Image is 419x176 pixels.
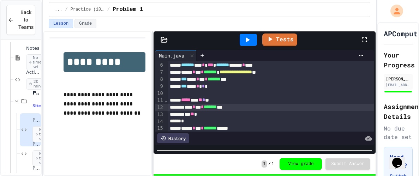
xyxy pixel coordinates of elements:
[26,78,46,90] span: 20 min
[280,158,322,170] button: View grade
[32,117,40,123] span: Problem 1
[384,102,413,121] h2: Assignment Details
[271,161,274,167] span: 1
[18,9,34,31] span: Back to Teams
[262,34,297,46] a: Tests
[384,124,413,141] div: No due date set
[155,76,164,83] div: 8
[107,7,110,12] span: /
[32,141,40,147] span: Problem 2
[155,125,164,132] div: 15
[386,75,411,82] div: [PERSON_NAME]
[155,69,164,76] div: 7
[155,111,164,118] div: 13
[32,150,53,166] span: No time set
[155,90,164,97] div: 10
[74,19,96,28] button: Grade
[32,104,47,108] span: 5 items
[49,19,73,28] button: Lesson
[155,83,164,90] div: 9
[155,118,164,125] div: 14
[331,161,364,167] span: Submit Answer
[155,62,164,69] div: 6
[384,50,413,70] h2: Your Progress
[32,165,40,171] span: Problem 3
[383,3,405,19] div: My Account
[26,69,40,75] span: Activity
[32,90,40,96] span: Practice (10 mins)
[55,7,62,12] span: ...
[26,54,47,71] span: No time set
[71,7,104,12] span: Practice (10 mins)
[32,126,53,142] span: No time set
[26,45,40,51] span: Notes
[155,104,164,111] div: 12
[157,133,189,143] div: History
[386,82,411,87] div: [EMAIL_ADDRESS][DOMAIN_NAME]
[164,97,168,103] span: Fold line
[262,160,267,168] span: 1
[268,161,271,167] span: /
[155,52,188,59] div: Main.java
[113,5,143,14] span: Problem 1
[389,148,412,169] iframe: chat widget
[65,7,68,12] span: /
[155,97,164,104] div: 11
